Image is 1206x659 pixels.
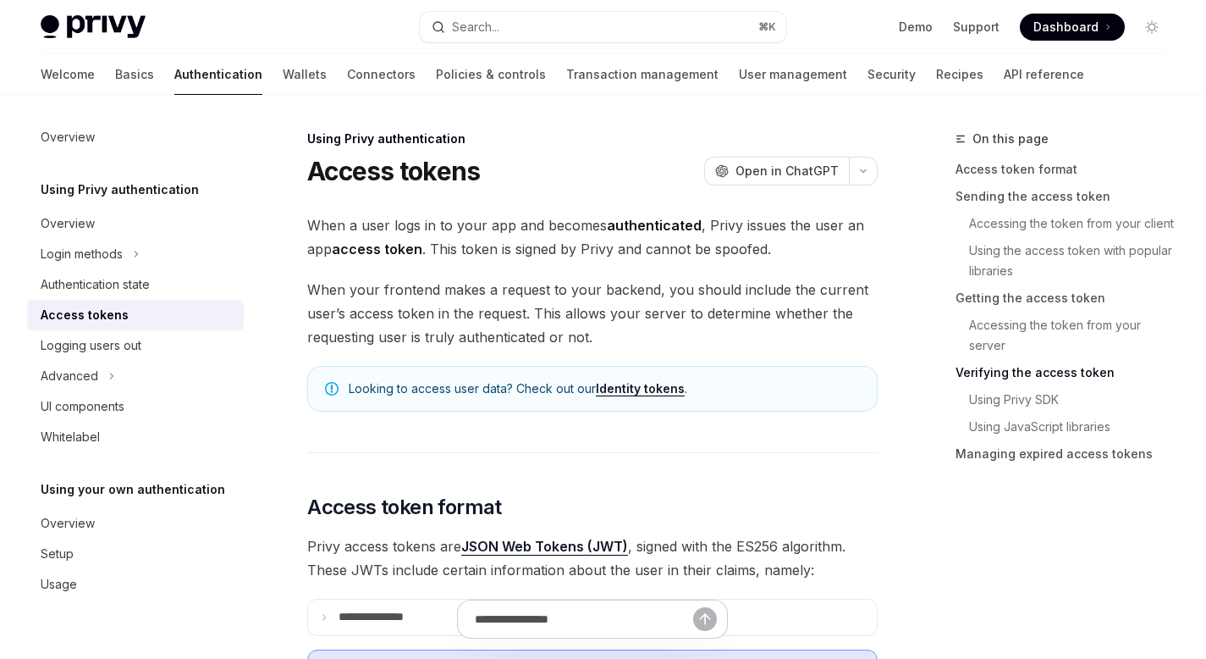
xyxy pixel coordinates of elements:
[899,19,933,36] a: Demo
[969,210,1179,237] a: Accessing the token from your client
[27,330,244,361] a: Logging users out
[955,285,1179,312] a: Getting the access token
[27,208,244,239] a: Overview
[972,129,1049,149] span: On this page
[936,54,983,95] a: Recipes
[325,382,339,396] svg: Note
[41,213,95,234] div: Overview
[174,54,262,95] a: Authentication
[955,440,1179,468] a: Managing expired access tokens
[758,20,776,34] span: ⌘ K
[27,508,244,539] a: Overview
[27,391,244,422] a: UI components
[1138,14,1165,41] button: Toggle dark mode
[41,54,95,95] a: Welcome
[461,538,628,556] a: JSON Web Tokens (JWT)
[27,569,244,600] a: Usage
[27,122,244,152] a: Overview
[452,17,499,37] div: Search...
[969,237,1179,285] a: Using the access token with popular libraries
[704,157,849,186] button: Open in ChatGPT
[693,607,717,631] button: Send message
[27,300,244,330] a: Access tokens
[41,513,95,534] div: Overview
[41,544,74,564] div: Setup
[596,381,685,396] a: Identity tokens
[332,241,422,258] strong: access token
[307,534,878,582] span: Privy access tokens are , signed with the ES256 algorithm. These JWTs include certain information...
[307,278,878,349] span: When your frontend makes a request to your backend, you should include the current user’s access ...
[41,396,124,417] div: UI components
[955,359,1179,386] a: Verifying the access token
[27,539,244,569] a: Setup
[41,244,123,264] div: Login methods
[1020,14,1125,41] a: Dashboard
[283,54,327,95] a: Wallets
[867,54,916,95] a: Security
[41,305,129,325] div: Access tokens
[969,312,1179,359] a: Accessing the token from your server
[953,19,999,36] a: Support
[739,54,847,95] a: User management
[307,213,878,261] span: When a user logs in to your app and becomes , Privy issues the user an app . This token is signed...
[969,386,1179,413] a: Using Privy SDK
[27,269,244,300] a: Authentication state
[735,163,839,180] span: Open in ChatGPT
[349,380,860,397] span: Looking to access user data? Check out our .
[307,494,502,521] span: Access token format
[1033,19,1099,36] span: Dashboard
[41,180,199,200] h5: Using Privy authentication
[566,54,719,95] a: Transaction management
[41,366,98,386] div: Advanced
[955,183,1179,210] a: Sending the access token
[41,127,95,147] div: Overview
[41,427,100,447] div: Whitelabel
[41,15,146,39] img: light logo
[115,54,154,95] a: Basics
[41,479,225,500] h5: Using your own authentication
[347,54,416,95] a: Connectors
[41,335,141,356] div: Logging users out
[27,422,244,452] a: Whitelabel
[955,156,1179,183] a: Access token format
[41,574,77,595] div: Usage
[969,413,1179,440] a: Using JavaScript libraries
[307,130,878,147] div: Using Privy authentication
[1004,54,1084,95] a: API reference
[420,12,785,42] button: Search...⌘K
[436,54,546,95] a: Policies & controls
[607,217,702,234] strong: authenticated
[307,156,480,186] h1: Access tokens
[41,274,150,295] div: Authentication state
